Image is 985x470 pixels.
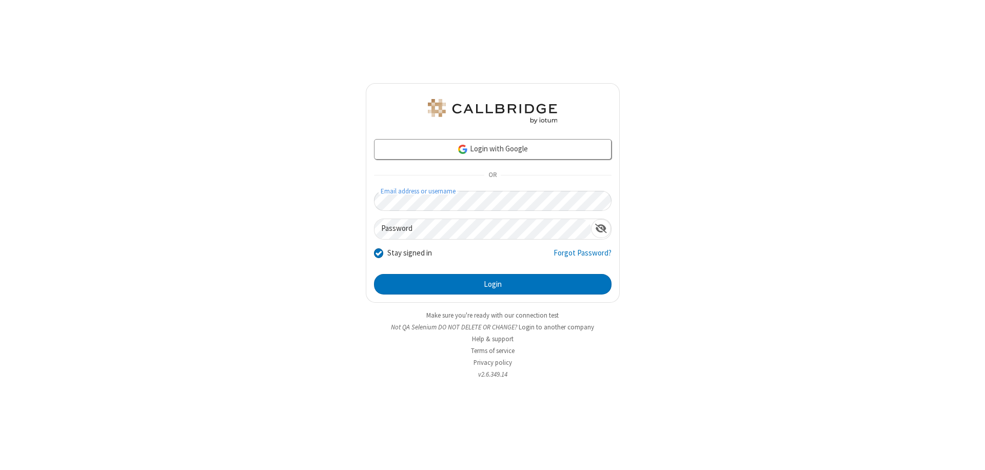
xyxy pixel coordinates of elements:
label: Stay signed in [387,247,432,259]
img: QA Selenium DO NOT DELETE OR CHANGE [426,99,559,124]
a: Make sure you're ready with our connection test [426,311,559,320]
button: Login to another company [519,322,594,332]
a: Terms of service [471,346,515,355]
a: Login with Google [374,139,612,160]
li: Not QA Selenium DO NOT DELETE OR CHANGE? [366,322,620,332]
a: Help & support [472,335,514,343]
img: google-icon.png [457,144,468,155]
div: Show password [591,219,611,238]
button: Login [374,274,612,295]
input: Password [375,219,591,239]
input: Email address or username [374,191,612,211]
span: OR [484,168,501,183]
a: Privacy policy [474,358,512,367]
li: v2.6.349.14 [366,369,620,379]
a: Forgot Password? [554,247,612,267]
